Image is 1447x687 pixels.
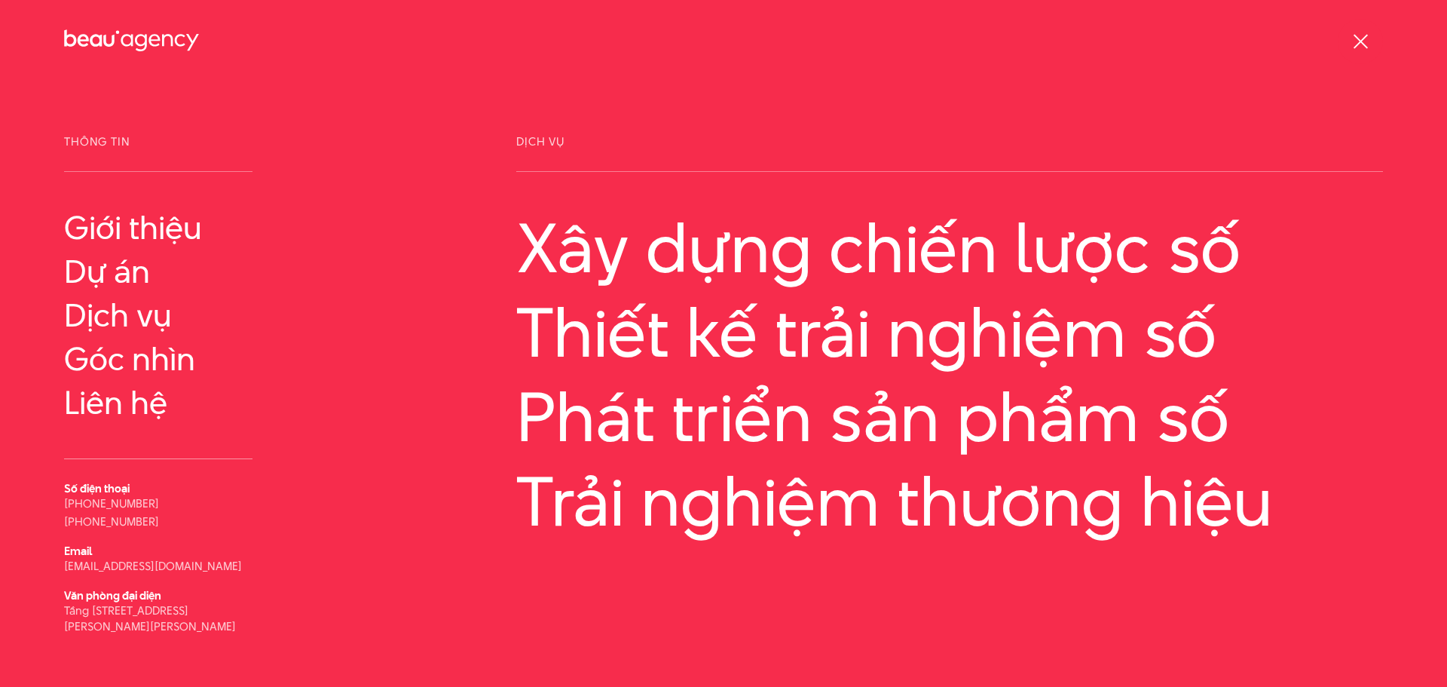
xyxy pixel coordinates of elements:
b: Văn phòng đại diện [64,587,161,603]
a: [EMAIL_ADDRESS][DOMAIN_NAME] [64,558,242,574]
b: Số điện thoại [64,480,130,496]
a: Thiết kế trải nghiệm số [516,294,1383,371]
a: Góc nhìn [64,341,252,377]
a: Trải nghiệm thương hiệu [516,463,1383,540]
a: [PHONE_NUMBER] [64,495,159,511]
span: Thông tin [64,136,252,172]
a: Dịch vụ [64,297,252,333]
a: Phát triển sản phẩm số [516,379,1383,455]
a: Xây dựng chiến lược số [516,210,1383,287]
a: Dự án [64,253,252,290]
a: Giới thiệu [64,210,252,246]
b: Email [64,543,92,559]
p: Tầng [STREET_ADDRESS][PERSON_NAME][PERSON_NAME] [64,603,252,634]
a: [PHONE_NUMBER] [64,514,159,529]
span: Dịch vụ [516,136,1383,172]
a: Liên hệ [64,385,252,421]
